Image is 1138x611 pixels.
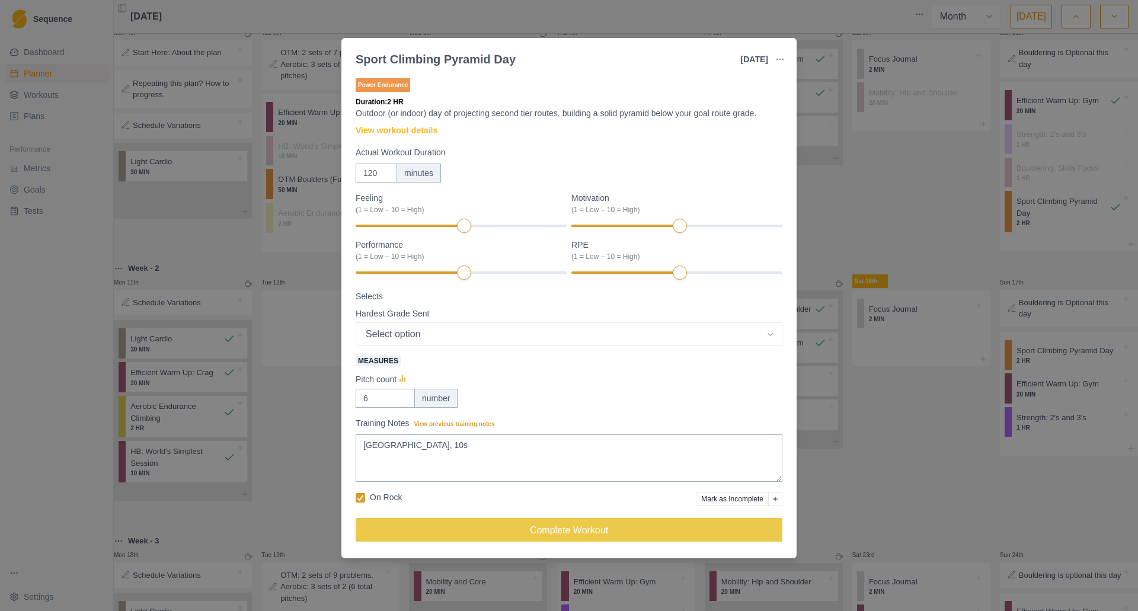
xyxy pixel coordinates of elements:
[741,53,768,66] p: [DATE]
[356,251,560,262] div: (1 = Low – 10 = High)
[414,389,458,408] div: number
[356,290,775,303] label: Selects
[356,434,782,482] textarea: [GEOGRAPHIC_DATA], 10s
[356,204,560,215] div: (1 = Low – 10 = High)
[356,308,430,320] p: Hardest Grade Sent
[356,146,775,159] label: Actual Workout Duration
[397,164,441,183] div: minutes
[768,492,782,506] button: Add reason
[356,417,775,430] label: Training Notes
[356,192,560,215] label: Feeling
[356,356,401,366] span: Measures
[414,421,495,427] span: View previous training notes
[356,518,782,542] button: Complete Workout
[356,78,410,92] p: Power Endurance
[370,491,402,504] p: On Rock
[356,124,437,137] a: View workout details
[356,373,397,386] p: Pitch count
[356,239,560,262] label: Performance
[571,239,775,262] label: RPE
[356,97,782,107] p: Duration: 2 HR
[571,192,775,215] label: Motivation
[356,107,782,120] p: Outdoor (or indoor) day of projecting second tier routes, building a solid pyramid below your goa...
[696,492,769,506] button: Mark as Incomplete
[571,204,775,215] div: (1 = Low – 10 = High)
[571,251,775,262] div: (1 = Low – 10 = High)
[356,50,516,68] div: Sport Climbing Pyramid Day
